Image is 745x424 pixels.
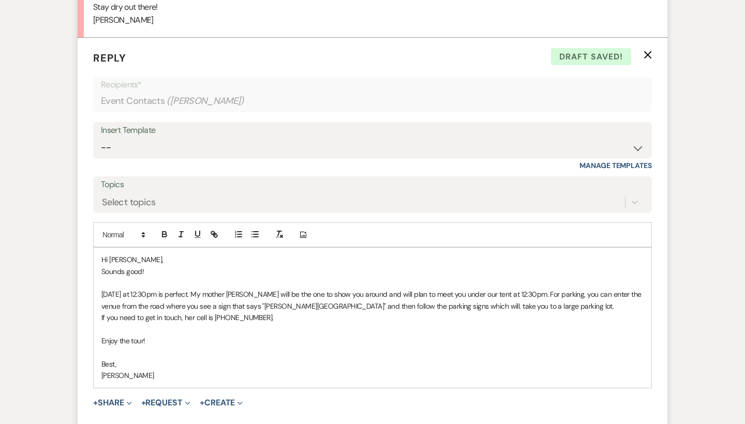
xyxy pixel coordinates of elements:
[141,399,146,407] span: +
[101,123,644,138] div: Insert Template
[167,94,244,108] span: ( [PERSON_NAME] )
[101,335,644,346] p: Enjoy the tour!
[101,254,644,265] p: Hi [PERSON_NAME],
[200,399,204,407] span: +
[101,177,644,192] label: Topics
[101,91,644,111] div: Event Contacts
[141,399,190,407] button: Request
[200,399,243,407] button: Create
[579,161,652,170] a: Manage Templates
[101,266,644,277] p: Sounds good!
[101,312,644,323] p: If you need to get in touch, her cell is [PHONE_NUMBER].
[551,48,631,66] span: Draft saved!
[93,399,98,407] span: +
[93,399,132,407] button: Share
[93,51,126,65] span: Reply
[102,195,156,209] div: Select topics
[101,358,644,370] p: Best,
[101,78,644,92] p: Recipients*
[101,289,644,312] p: [DATE] at 12:30pm is perfect. My mother [PERSON_NAME] will be the one to show you around and will...
[101,370,644,381] p: [PERSON_NAME]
